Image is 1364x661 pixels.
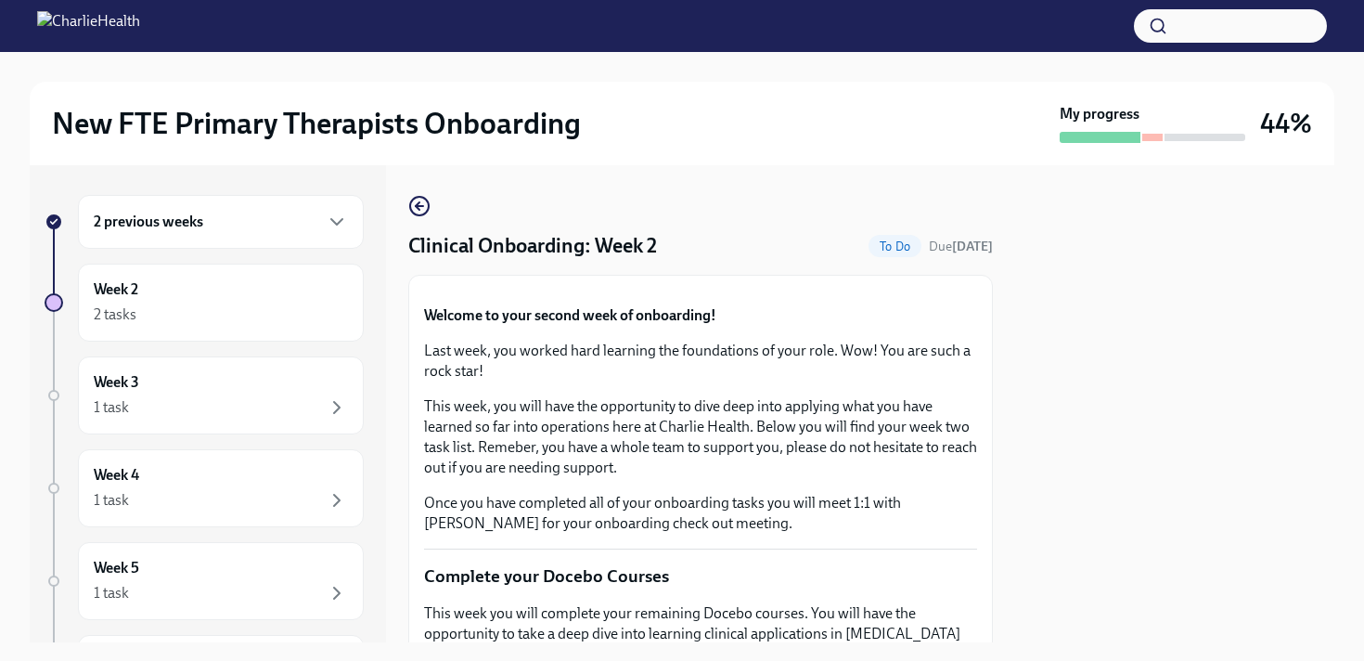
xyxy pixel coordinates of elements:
div: 2 previous weeks [78,195,364,249]
h6: Week 2 [94,279,138,300]
h6: 2 previous weeks [94,212,203,232]
a: Week 41 task [45,449,364,527]
p: Last week, you worked hard learning the foundations of your role. Wow! You are such a rock star! [424,341,977,382]
p: Complete your Docebo Courses [424,564,977,589]
strong: My progress [1060,104,1139,124]
h6: Week 5 [94,558,139,578]
a: Week 22 tasks [45,264,364,342]
h6: Week 3 [94,372,139,393]
h6: Week 4 [94,465,139,486]
strong: Welcome to your second week of onboarding! [424,306,716,324]
div: 2 tasks [94,305,136,325]
strong: [DATE] [952,239,993,254]
a: Week 31 task [45,356,364,434]
h3: 44% [1260,107,1312,140]
p: Once you have completed all of your onboarding tasks you will meet 1:1 with [PERSON_NAME] for you... [424,493,977,534]
span: To Do [869,240,921,253]
h2: New FTE Primary Therapists Onboarding [52,105,581,142]
a: Week 51 task [45,542,364,620]
div: 1 task [94,490,129,511]
span: Due [929,239,993,254]
div: 1 task [94,397,129,418]
span: September 20th, 2025 07:00 [929,238,993,255]
div: 1 task [94,583,129,603]
p: This week, you will have the opportunity to dive deep into applying what you have learned so far ... [424,396,977,478]
h4: Clinical Onboarding: Week 2 [408,232,657,260]
img: CharlieHealth [37,11,140,41]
